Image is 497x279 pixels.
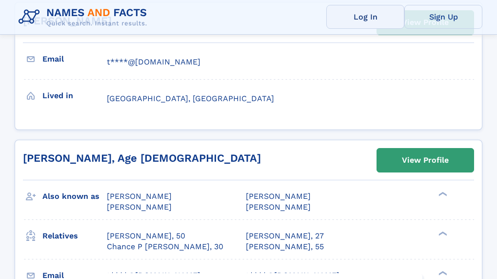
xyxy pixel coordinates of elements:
[246,231,324,241] a: [PERSON_NAME], 27
[246,241,324,252] a: [PERSON_NAME], 55
[326,5,404,29] a: Log In
[107,94,274,103] span: [GEOGRAPHIC_DATA], [GEOGRAPHIC_DATA]
[436,191,448,197] div: ❯
[107,241,223,252] a: Chance P [PERSON_NAME], 30
[436,270,448,277] div: ❯
[107,192,172,201] span: [PERSON_NAME]
[436,231,448,237] div: ❯
[402,149,449,172] div: View Profile
[246,192,311,201] span: [PERSON_NAME]
[15,4,155,30] img: Logo Names and Facts
[377,149,474,172] a: View Profile
[23,152,261,164] a: [PERSON_NAME], Age [DEMOGRAPHIC_DATA]
[107,231,185,241] a: [PERSON_NAME], 50
[42,51,107,67] h3: Email
[42,188,107,205] h3: Also known as
[246,202,311,212] span: [PERSON_NAME]
[42,228,107,244] h3: Relatives
[107,202,172,212] span: [PERSON_NAME]
[42,87,107,104] h3: Lived in
[404,5,482,29] a: Sign Up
